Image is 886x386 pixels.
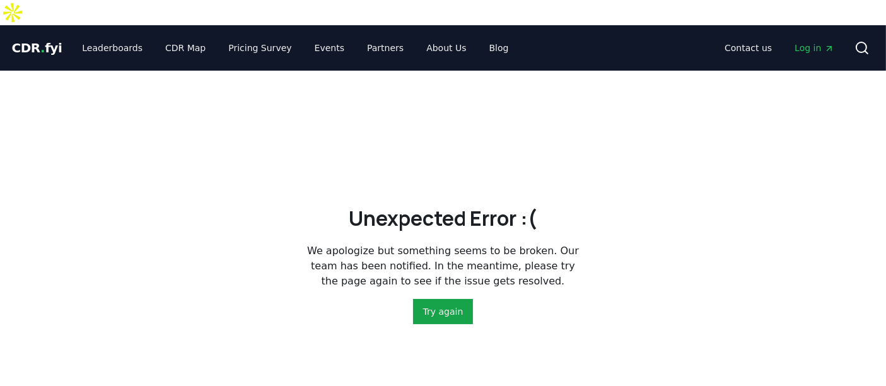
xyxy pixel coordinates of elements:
button: Try again [413,299,474,324]
a: Partners [357,37,414,59]
a: About Us [416,37,476,59]
a: CDR.fyi [12,39,62,57]
a: Events [305,37,354,59]
span: Log in [795,42,834,54]
a: CDR Map [155,37,216,59]
a: Pricing Survey [218,37,301,59]
p: We apologize but something seems to be broken. Our team has been notified. In the meantime, pleas... [302,243,585,289]
h2: Unexpected Error :( [349,203,537,233]
a: Contact us [714,37,782,59]
nav: Main [714,37,844,59]
a: Blog [479,37,519,59]
nav: Main [72,37,518,59]
span: . [40,40,45,56]
span: CDR fyi [12,40,62,56]
a: Log in [784,37,844,59]
a: Leaderboards [72,37,153,59]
